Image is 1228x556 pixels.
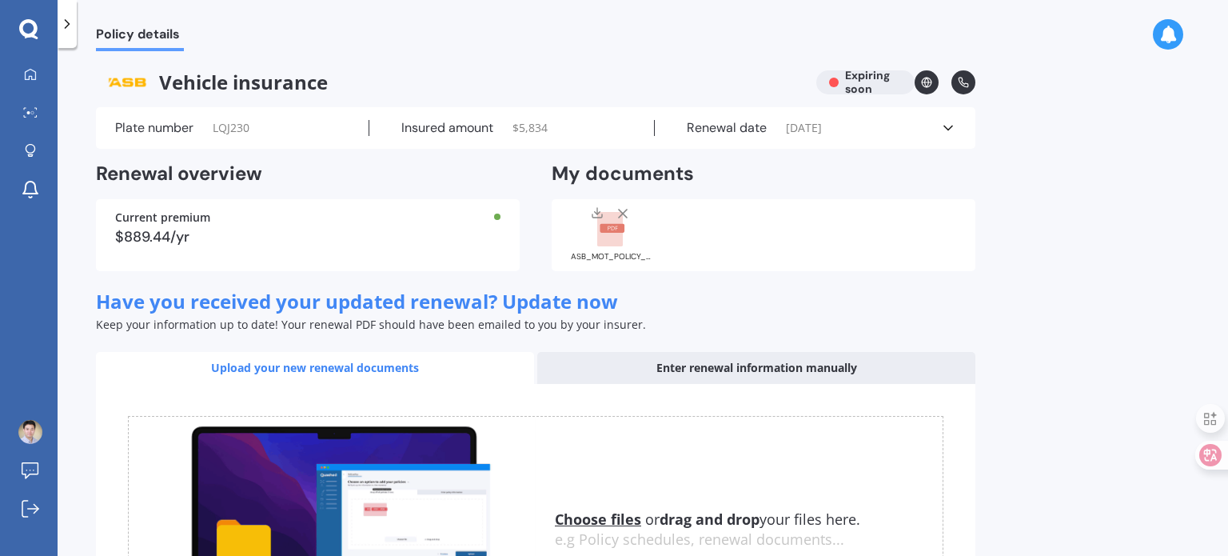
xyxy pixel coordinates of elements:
span: Have you received your updated renewal? Update now [96,288,618,314]
b: drag and drop [660,510,760,529]
label: Insured amount [401,120,493,136]
img: ACg8ocI2HeZKTveQ7PPP5w7_xrY5eT6OdWMt6AUYaeZD8BbODNxj8DhNIw=s96-c [18,420,42,444]
div: e.g Policy schedules, renewal documents... [555,531,943,549]
span: [DATE] [786,120,822,136]
div: Upload your new renewal documents [96,352,534,384]
span: Vehicle insurance [96,70,803,94]
div: Enter renewal information manually [537,352,975,384]
img: ASB.png [96,70,159,94]
span: or your files here. [555,510,860,529]
span: Policy details [96,26,184,48]
span: Keep your information up to date! Your renewal PDF should have been emailed to you by your insurer. [96,317,646,332]
label: Plate number [115,120,193,136]
h2: My documents [552,162,694,186]
div: Current premium [115,212,500,223]
u: Choose files [555,510,641,529]
div: $889.44/yr [115,230,500,244]
h2: Renewal overview [96,162,520,186]
span: $ 5,834 [512,120,548,136]
label: Renewal date [687,120,767,136]
div: ASB_MOT_POLICY_SCHEDULE_MOTP6000039697_20240829221944660.pdf [571,253,651,261]
span: LQJ230 [213,120,249,136]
